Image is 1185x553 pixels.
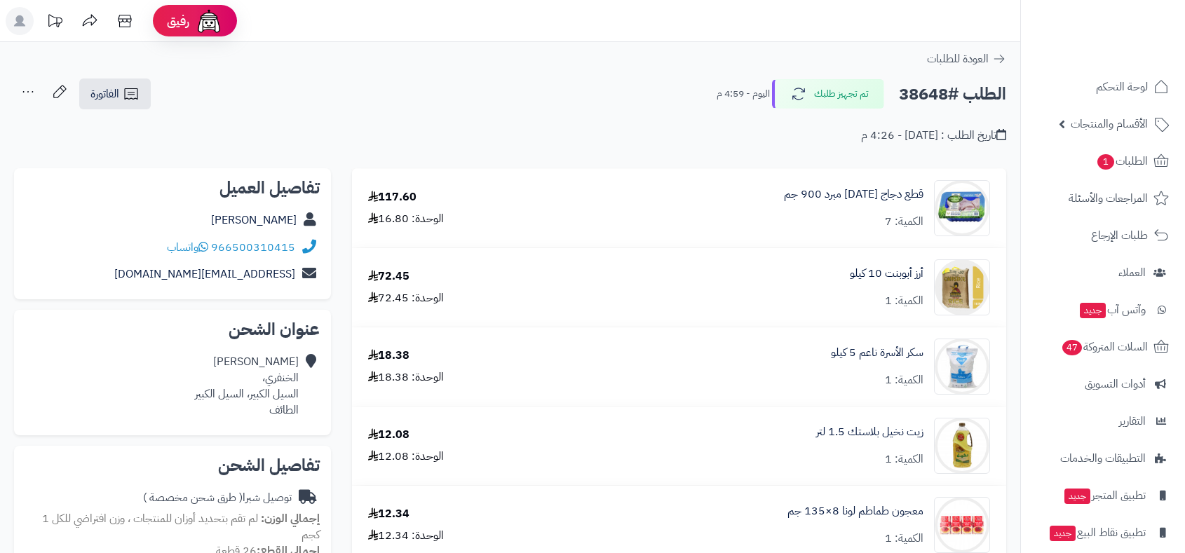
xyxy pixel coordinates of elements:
[927,50,989,67] span: العودة للطلبات
[784,186,923,203] a: قطع دجاج [DATE] مبرد 900 جم
[1071,114,1148,134] span: الأقسام والمنتجات
[143,489,243,506] span: ( طرق شحن مخصصة )
[368,449,444,465] div: الوحدة: 12.08
[79,78,151,109] a: الفاتورة
[1060,449,1146,468] span: التطبيقات والخدمات
[143,490,292,506] div: توصيل شبرا
[1063,486,1146,505] span: تطبيق المتجر
[935,180,989,236] img: 1679223908-%D8%A7%D9%84%D8%AA%D9%82%D8%A7%D8%B7%20%D8%A7%D9%84%D9%88%D9%8A%D8%A8_19-3-2023_14247_...
[1091,226,1148,245] span: طلبات الإرجاع
[114,266,295,282] a: [EMAIL_ADDRESS][DOMAIN_NAME]
[831,345,923,361] a: سكر الأسرة ناعم 5 كيلو
[1029,182,1177,215] a: المراجعات والأسئلة
[1029,442,1177,475] a: التطبيقات والخدمات
[816,424,923,440] a: زيت نخيل بلاستك 1.5 لتر
[1048,523,1146,542] span: تطبيق نقاط البيع
[195,7,223,35] img: ai-face.png
[261,510,320,527] strong: إجمالي الوزن:
[1029,367,1177,401] a: أدوات التسويق
[1078,300,1146,320] span: وآتس آب
[1029,144,1177,178] a: الطلبات1
[935,418,989,474] img: 95919582b66da4360b0ff33b5e6ed282e2d-90x90.jpg
[885,214,923,230] div: الكمية: 7
[25,179,320,196] h2: تفاصيل العميل
[211,239,295,256] a: 966500310415
[1118,263,1146,282] span: العملاء
[25,457,320,474] h2: تفاصيل الشحن
[927,50,1006,67] a: العودة للطلبات
[1097,154,1114,170] span: 1
[1029,479,1177,512] a: تطبيق المتجرجديد
[1062,340,1082,355] span: 47
[935,339,989,395] img: 1664106332-p1Q67h0RhTktizcuFFcbSS66uCfKuOiAB6yOm0dt-90x90.jpg
[787,503,923,519] a: معجون طماطم لونا 8×135 جم
[1096,77,1148,97] span: لوحة التحكم
[368,189,417,205] div: 117.60
[1029,219,1177,252] a: طلبات الإرجاع
[1029,516,1177,549] a: تطبيق نقاط البيعجديد
[861,128,1006,144] div: تاريخ الطلب : [DATE] - 4:26 م
[1096,151,1148,171] span: الطلبات
[195,354,299,418] div: [PERSON_NAME] الخنفري، السيل الكبير، السيل الكبير الطائف
[1050,526,1076,541] span: جديد
[1080,303,1106,318] span: جديد
[1061,337,1148,357] span: السلات المتروكة
[167,239,208,256] a: واتساب
[368,506,409,522] div: 12.34
[717,87,770,101] small: اليوم - 4:59 م
[1085,374,1146,394] span: أدوات التسويق
[25,321,320,338] h2: عنوان الشحن
[1029,404,1177,438] a: التقارير
[167,13,189,29] span: رفيق
[935,259,989,315] img: 1664174984-102048_1-20210711-072500-90x90.png
[1029,70,1177,104] a: لوحة التحكم
[1029,330,1177,364] a: السلات المتروكة47
[850,266,923,282] a: أرز أبوبنت 10 كيلو
[899,80,1006,109] h2: الطلب #38648
[368,528,444,544] div: الوحدة: 12.34
[368,290,444,306] div: الوحدة: 72.45
[42,510,320,543] span: لم تقم بتحديد أوزان للمنتجات ، وزن افتراضي للكل 1 كجم
[1119,411,1146,431] span: التقارير
[772,79,884,109] button: تم تجهيز طلبك
[885,372,923,388] div: الكمية: 1
[885,293,923,309] div: الكمية: 1
[37,7,72,39] a: تحديثات المنصة
[1090,37,1172,67] img: logo-2.png
[368,427,409,443] div: 12.08
[90,86,119,102] span: الفاتورة
[1064,489,1090,504] span: جديد
[368,268,409,285] div: 72.45
[211,212,297,228] a: [PERSON_NAME]
[885,451,923,467] div: الكمية: 1
[935,497,989,553] img: 3911331f4e0b231bf377c3ddec075d0dc369-90x90.jpg
[885,531,923,547] div: الكمية: 1
[1029,293,1177,327] a: وآتس آبجديد
[368,369,444,385] div: الوحدة: 18.38
[1069,189,1148,208] span: المراجعات والأسئلة
[1029,256,1177,289] a: العملاء
[368,211,444,227] div: الوحدة: 16.80
[368,348,409,364] div: 18.38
